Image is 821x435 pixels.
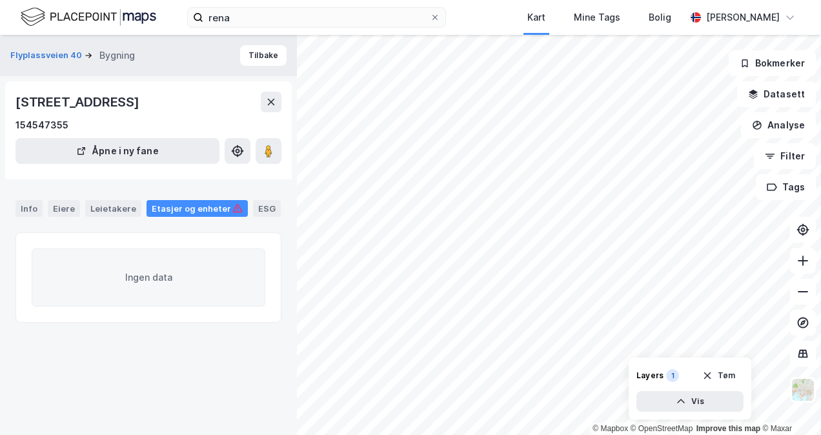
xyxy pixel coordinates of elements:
div: Bygning [99,48,135,63]
iframe: Chat Widget [756,373,821,435]
button: Åpne i ny fane [15,138,219,164]
div: Kart [527,10,545,25]
div: 154547355 [15,117,68,133]
a: Improve this map [696,424,760,433]
img: logo.f888ab2527a4732fd821a326f86c7f29.svg [21,6,156,28]
div: [PERSON_NAME] [706,10,780,25]
div: Mine Tags [574,10,620,25]
button: Tilbake [240,45,287,66]
div: Eiere [48,200,80,217]
input: Søk på adresse, matrikkel, gårdeiere, leietakere eller personer [203,8,430,27]
button: Tøm [694,365,744,386]
div: Info [15,200,43,217]
div: Kontrollprogram for chat [756,373,821,435]
button: Bokmerker [729,50,816,76]
div: Bolig [649,10,671,25]
div: Ingen data [32,248,265,307]
button: Tags [756,174,816,200]
div: Layers [636,370,664,381]
div: 1 [666,369,679,382]
button: Vis [636,391,744,412]
button: Flyplassveien 40 [10,49,85,62]
button: Analyse [741,112,816,138]
div: Etasjer og enheter [152,203,243,214]
button: Filter [754,143,816,169]
div: ESG [253,200,281,217]
a: Mapbox [593,424,628,433]
a: OpenStreetMap [631,424,693,433]
button: Datasett [737,81,816,107]
div: Leietakere [85,200,141,217]
div: [STREET_ADDRESS] [15,92,142,112]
